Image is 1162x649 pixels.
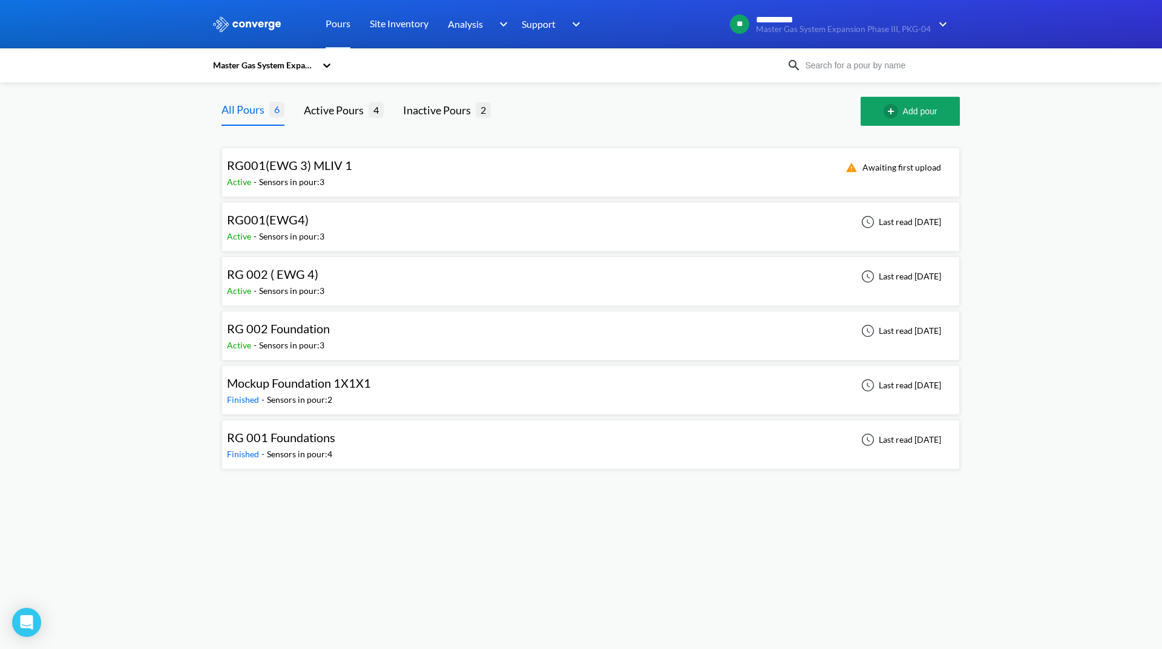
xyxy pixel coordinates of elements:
[12,608,41,637] div: Open Intercom Messenger
[227,212,309,227] span: RG001(EWG4)
[227,321,330,336] span: RG 002 Foundation
[259,284,324,298] div: Sensors in pour: 3
[254,231,259,241] span: -
[212,16,282,32] img: logo_ewhite.svg
[855,215,945,229] div: Last read [DATE]
[522,16,556,31] span: Support
[222,161,960,172] a: RG001(EWG 3) MLIV 1Active-Sensors in pour:3Awaiting first upload
[227,267,318,281] span: RG 002 ( EWG 4)
[304,102,369,119] div: Active Pours
[227,430,335,445] span: RG 001 Foundations
[756,25,931,34] span: Master Gas System Expansion Phase III, PKG-04
[254,340,259,350] span: -
[855,269,945,284] div: Last read [DATE]
[212,59,316,72] div: Master Gas System Expansion Phase III, PKG-04
[222,379,960,390] a: Mockup Foundation 1X1X1Finished-Sensors in pour:2Last read [DATE]
[254,285,259,296] span: -
[222,325,960,335] a: RG 002 FoundationActive-Sensors in pour:3Last read [DATE]
[787,58,801,73] img: icon-search.svg
[855,432,945,447] div: Last read [DATE]
[259,175,324,189] div: Sensors in pour: 3
[884,104,903,119] img: add-circle-outline.svg
[838,160,945,175] div: Awaiting first upload
[227,394,261,405] span: Finished
[222,216,960,226] a: RG001(EWG4)Active-Sensors in pour:3Last read [DATE]
[855,324,945,338] div: Last read [DATE]
[227,376,371,390] span: Mockup Foundation 1X1X1
[448,16,483,31] span: Analysis
[227,340,254,350] span: Active
[254,177,259,187] span: -
[259,339,324,352] div: Sensors in pour: 3
[269,102,284,117] span: 6
[267,393,332,406] div: Sensors in pour: 2
[227,158,352,172] span: RG001(EWG 3) MLIV 1
[801,59,948,72] input: Search for a pour by name
[222,101,269,118] div: All Pours
[369,102,384,117] span: 4
[403,102,476,119] div: Inactive Pours
[222,434,960,444] a: RG 001 FoundationsFinished-Sensors in pour:4Last read [DATE]
[261,394,267,405] span: -
[227,285,254,296] span: Active
[227,231,254,241] span: Active
[491,17,511,31] img: downArrow.svg
[476,102,491,117] span: 2
[261,449,267,459] span: -
[259,230,324,243] div: Sensors in pour: 3
[227,449,261,459] span: Finished
[855,378,945,393] div: Last read [DATE]
[931,17,950,31] img: downArrow.svg
[861,97,960,126] button: Add pour
[222,270,960,281] a: RG 002 ( EWG 4)Active-Sensors in pour:3Last read [DATE]
[564,17,583,31] img: downArrow.svg
[227,177,254,187] span: Active
[267,448,332,461] div: Sensors in pour: 4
